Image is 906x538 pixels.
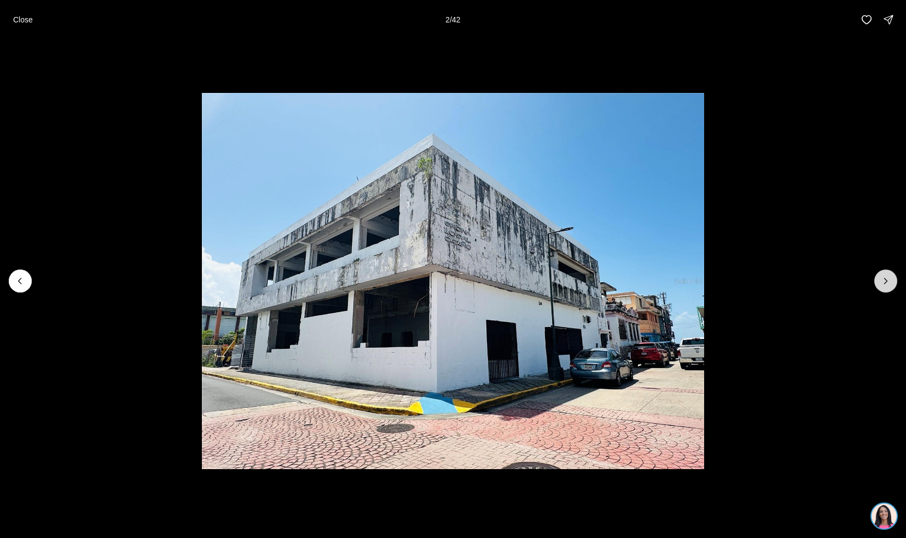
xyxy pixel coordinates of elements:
[7,9,39,31] button: Close
[13,15,33,24] p: Close
[9,270,32,293] button: Previous slide
[874,270,897,293] button: Next slide
[7,7,32,32] img: be3d4b55-7850-4bcb-9297-a2f9cd376e78.png
[445,15,460,24] p: 2 / 42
